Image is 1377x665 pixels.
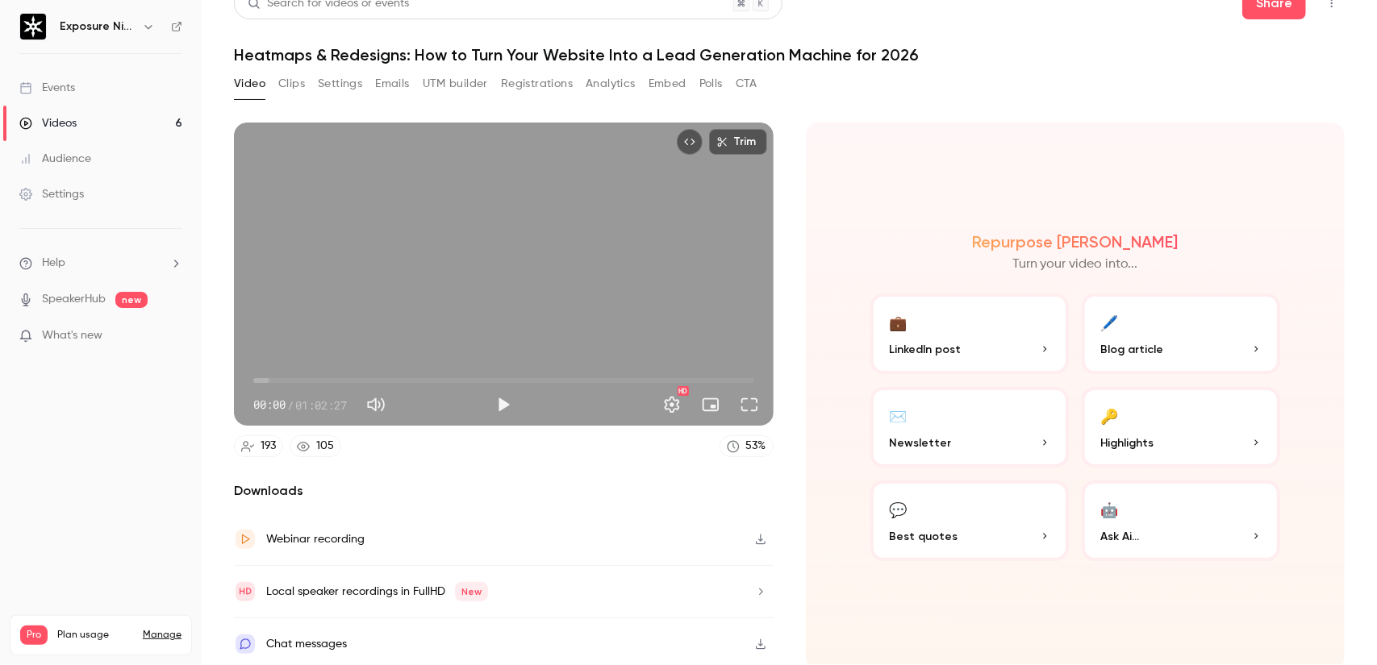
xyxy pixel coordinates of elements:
[423,71,488,97] button: UTM builder
[1082,293,1280,374] button: 🖊️Blog article
[890,310,908,335] div: 💼
[870,480,1069,561] button: 💬Best quotes
[318,71,362,97] button: Settings
[890,497,908,522] div: 💬
[972,232,1178,251] h2: Repurpose [PERSON_NAME]
[736,71,757,97] button: CTA
[19,186,84,202] div: Settings
[19,115,77,131] div: Videos
[266,582,488,601] div: Local speaker recordings in FullHD
[20,626,48,645] span: Pro
[360,389,392,421] button: Mute
[695,389,727,421] button: Turn on miniplayer
[870,387,1069,468] button: ✉️Newsletter
[253,397,347,414] div: 00:00
[890,403,908,428] div: ✉️
[1012,255,1138,274] p: Turn your video into...
[709,129,767,155] button: Trim
[1101,341,1164,358] span: Blog article
[890,528,958,545] span: Best quotes
[586,71,636,97] button: Analytics
[316,438,334,455] div: 105
[42,327,102,344] span: What's new
[720,435,774,457] a: 53%
[42,255,65,272] span: Help
[455,582,488,601] span: New
[733,389,766,421] button: Full screen
[890,434,952,451] span: Newsletter
[1101,528,1140,545] span: Ask Ai...
[295,397,347,414] span: 01:02:27
[746,438,766,455] div: 53 %
[42,291,106,308] a: SpeakerHub
[20,14,46,39] img: Exposure Ninja
[1101,403,1119,428] div: 🔑
[1101,434,1154,451] span: Highlights
[253,397,286,414] span: 00:00
[143,629,182,642] a: Manage
[60,19,136,35] h6: Exposure Ninja
[234,71,265,97] button: Video
[290,435,341,457] a: 105
[19,255,182,272] li: help-dropdown-opener
[57,629,133,642] span: Plan usage
[287,397,294,414] span: /
[234,435,283,457] a: 193
[375,71,409,97] button: Emails
[234,481,774,501] h2: Downloads
[266,530,365,549] div: Webinar recording
[115,292,148,308] span: new
[487,389,520,421] button: Play
[870,293,1069,374] button: 💼LinkedIn post
[699,71,723,97] button: Polls
[649,71,686,97] button: Embed
[501,71,573,97] button: Registrations
[261,438,276,455] div: 193
[234,45,1345,64] h1: Heatmaps & Redesigns: How to Turn Your Website Into a Lead Generation Machine for 2026
[1101,310,1119,335] div: 🖊️
[266,634,347,654] div: Chat messages
[656,389,688,421] button: Settings
[19,80,75,96] div: Events
[1082,387,1280,468] button: 🔑Highlights
[677,129,703,155] button: Embed video
[890,341,962,358] span: LinkedIn post
[1101,497,1119,522] div: 🤖
[19,151,91,167] div: Audience
[278,71,305,97] button: Clips
[678,386,689,396] div: HD
[1082,480,1280,561] button: 🤖Ask Ai...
